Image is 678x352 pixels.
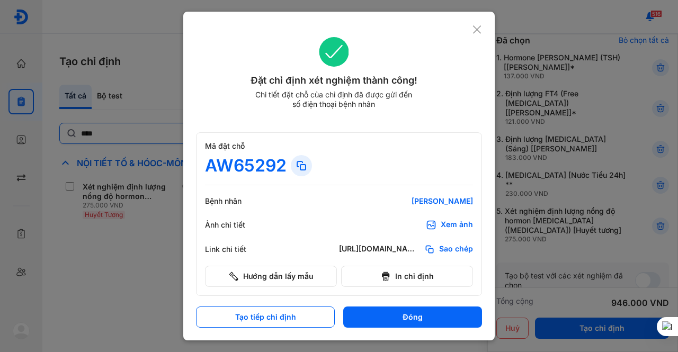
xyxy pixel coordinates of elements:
div: Link chi tiết [205,245,269,254]
div: Ảnh chi tiết [205,220,269,230]
button: In chỉ định [341,266,473,287]
div: Mã đặt chỗ [205,141,473,151]
div: Xem ảnh [441,220,473,230]
button: Tạo tiếp chỉ định [196,306,335,328]
button: Hướng dẫn lấy mẫu [205,266,337,287]
div: Đặt chỉ định xét nghiệm thành công! [196,73,472,88]
div: [PERSON_NAME] [346,196,473,206]
div: Chi tiết đặt chỗ của chỉ định đã được gửi đến số điện thoại bệnh nhân [251,90,417,109]
button: Đóng [343,306,482,328]
div: AW65292 [205,155,287,176]
div: [URL][DOMAIN_NAME] [339,244,420,255]
span: Sao chép [439,244,473,255]
div: Bệnh nhân [205,196,269,206]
